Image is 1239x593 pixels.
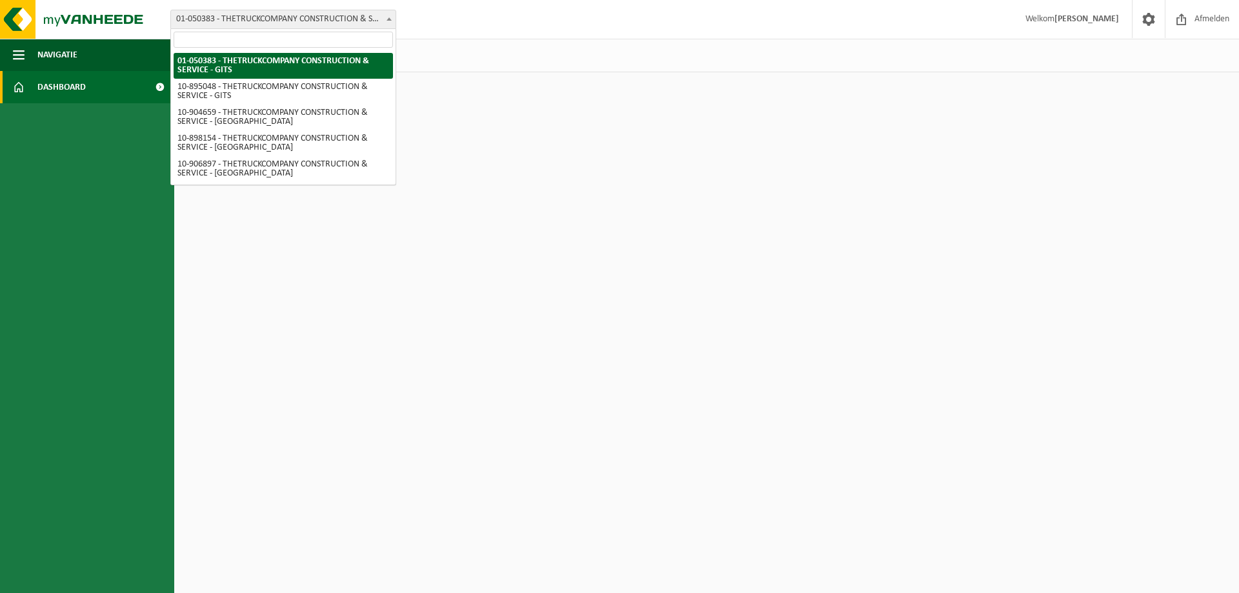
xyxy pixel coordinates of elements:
[170,10,396,29] span: 01-050383 - THETRUCKCOMPANY CONSTRUCTION & SERVICE - GITS
[171,10,396,28] span: 01-050383 - THETRUCKCOMPANY CONSTRUCTION & SERVICE - GITS
[37,39,77,71] span: Navigatie
[174,53,393,79] li: 01-050383 - THETRUCKCOMPANY CONSTRUCTION & SERVICE - GITS
[174,156,393,182] li: 10-906897 - THETRUCKCOMPANY CONSTRUCTION & SERVICE - [GEOGRAPHIC_DATA]
[174,79,393,105] li: 10-895048 - THETRUCKCOMPANY CONSTRUCTION & SERVICE - GITS
[37,71,86,103] span: Dashboard
[174,130,393,156] li: 10-898154 - THETRUCKCOMPANY CONSTRUCTION & SERVICE - [GEOGRAPHIC_DATA]
[174,105,393,130] li: 10-904659 - THETRUCKCOMPANY CONSTRUCTION & SERVICE - [GEOGRAPHIC_DATA]
[1054,14,1119,24] strong: [PERSON_NAME]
